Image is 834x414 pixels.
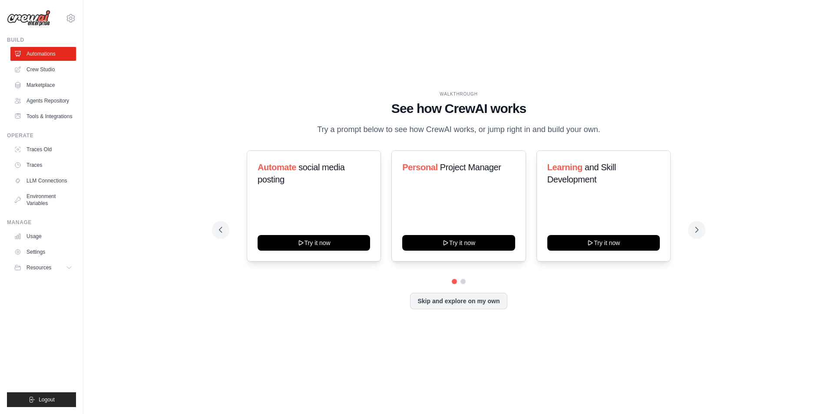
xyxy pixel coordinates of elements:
div: WALKTHROUGH [219,91,698,97]
a: Agents Repository [10,94,76,108]
button: Logout [7,392,76,407]
a: Environment Variables [10,189,76,210]
div: Build [7,36,76,43]
span: social media posting [258,162,345,184]
img: Logo [7,10,50,26]
a: Marketplace [10,78,76,92]
a: Traces Old [10,142,76,156]
a: Traces [10,158,76,172]
p: Try a prompt below to see how CrewAI works, or jump right in and build your own. [313,123,605,136]
h1: See how CrewAI works [219,101,698,116]
button: Try it now [547,235,660,251]
span: Personal [402,162,437,172]
div: Operate [7,132,76,139]
button: Try it now [402,235,515,251]
button: Skip and explore on my own [410,293,507,309]
span: and Skill Development [547,162,616,184]
button: Resources [10,261,76,275]
a: Usage [10,229,76,243]
a: Settings [10,245,76,259]
a: Automations [10,47,76,61]
span: Learning [547,162,582,172]
button: Try it now [258,235,370,251]
span: Resources [26,264,51,271]
a: LLM Connections [10,174,76,188]
a: Tools & Integrations [10,109,76,123]
a: Crew Studio [10,63,76,76]
span: Project Manager [440,162,501,172]
div: Manage [7,219,76,226]
span: Automate [258,162,296,172]
span: Logout [39,396,55,403]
